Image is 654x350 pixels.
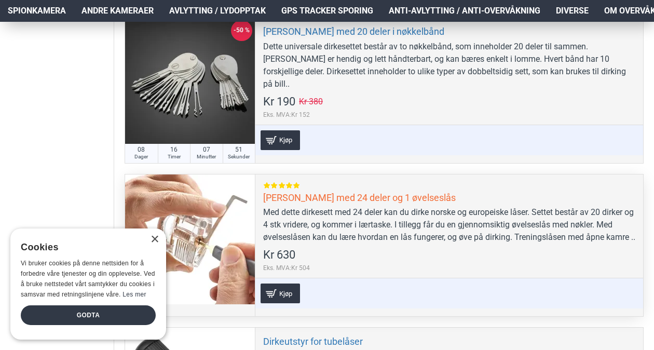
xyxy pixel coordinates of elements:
span: Kr 630 [263,249,295,261]
a: [PERSON_NAME] med 20 deler i nøkkelbånd [263,25,444,37]
span: Andre kameraer [81,5,154,17]
span: GPS Tracker Sporing [281,5,373,17]
a: Dirkesett med 24 deler og 1 øvelseslås Dirkesett med 24 deler og 1 øvelseslås [125,174,255,304]
span: Kr 190 [263,96,295,107]
span: Eks. MVA:Kr 504 [263,263,310,273]
a: Dirkeutstyr for tubelåser [263,335,363,347]
div: Close [151,236,158,244]
a: [PERSON_NAME] med 24 deler og 1 øvelseslås [263,192,456,204]
span: Kjøp [277,290,295,297]
span: Avlytting / Lydopptak [169,5,266,17]
span: Kr 380 [299,98,323,106]
a: Dirkesett med 20 deler i nøkkelbånd Dirkesett med 20 deler i nøkkelbånd [125,18,255,147]
a: Les mer, opens a new window [122,291,146,298]
div: Cookies [21,236,149,259]
span: Vi bruker cookies på denne nettsiden for å forbedre våre tjenester og din opplevelse. Ved å bruke... [21,260,155,298]
span: Anti-avlytting / Anti-overvåkning [389,5,540,17]
span: Kjøp [277,137,295,143]
div: Dette universale dirkesettet består av to nøkkelbånd, som inneholder 20 deler til sammen. [PERSON... [263,41,635,90]
span: Spionkamera [8,5,66,17]
span: Diverse [556,5,589,17]
div: Med dette dirkesett med 24 deler kan du dirke norske og europeiske låser. Settet består av 20 dir... [263,206,635,244]
span: Eks. MVA:Kr 152 [263,110,323,119]
div: Godta [21,305,156,325]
